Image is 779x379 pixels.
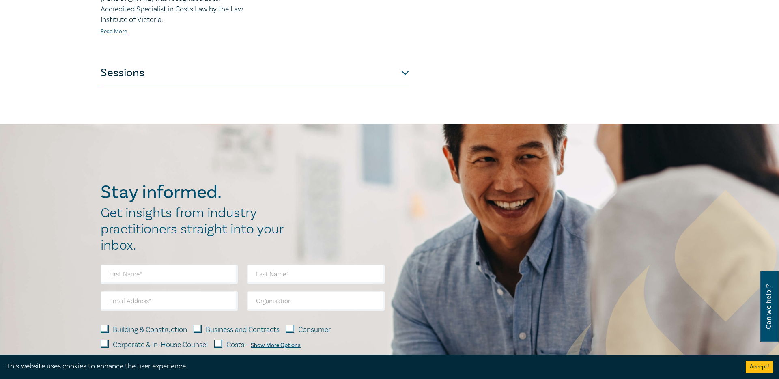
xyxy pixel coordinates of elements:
[251,342,301,349] div: Show More Options
[101,61,409,85] button: Sessions
[206,325,280,335] label: Business and Contracts
[298,325,331,335] label: Consumer
[746,361,773,373] button: Accept cookies
[765,276,773,338] span: Can we help ?
[226,340,244,350] label: Costs
[247,291,385,311] input: Organisation
[101,205,292,254] h2: Get insights from industry practitioners straight into your inbox.
[101,182,292,203] h2: Stay informed.
[247,265,385,284] input: Last Name*
[101,291,238,311] input: Email Address*
[101,265,238,284] input: First Name*
[6,361,734,372] div: This website uses cookies to enhance the user experience.
[113,340,208,350] label: Corporate & In-House Counsel
[101,28,127,35] a: Read More
[113,325,187,335] label: Building & Construction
